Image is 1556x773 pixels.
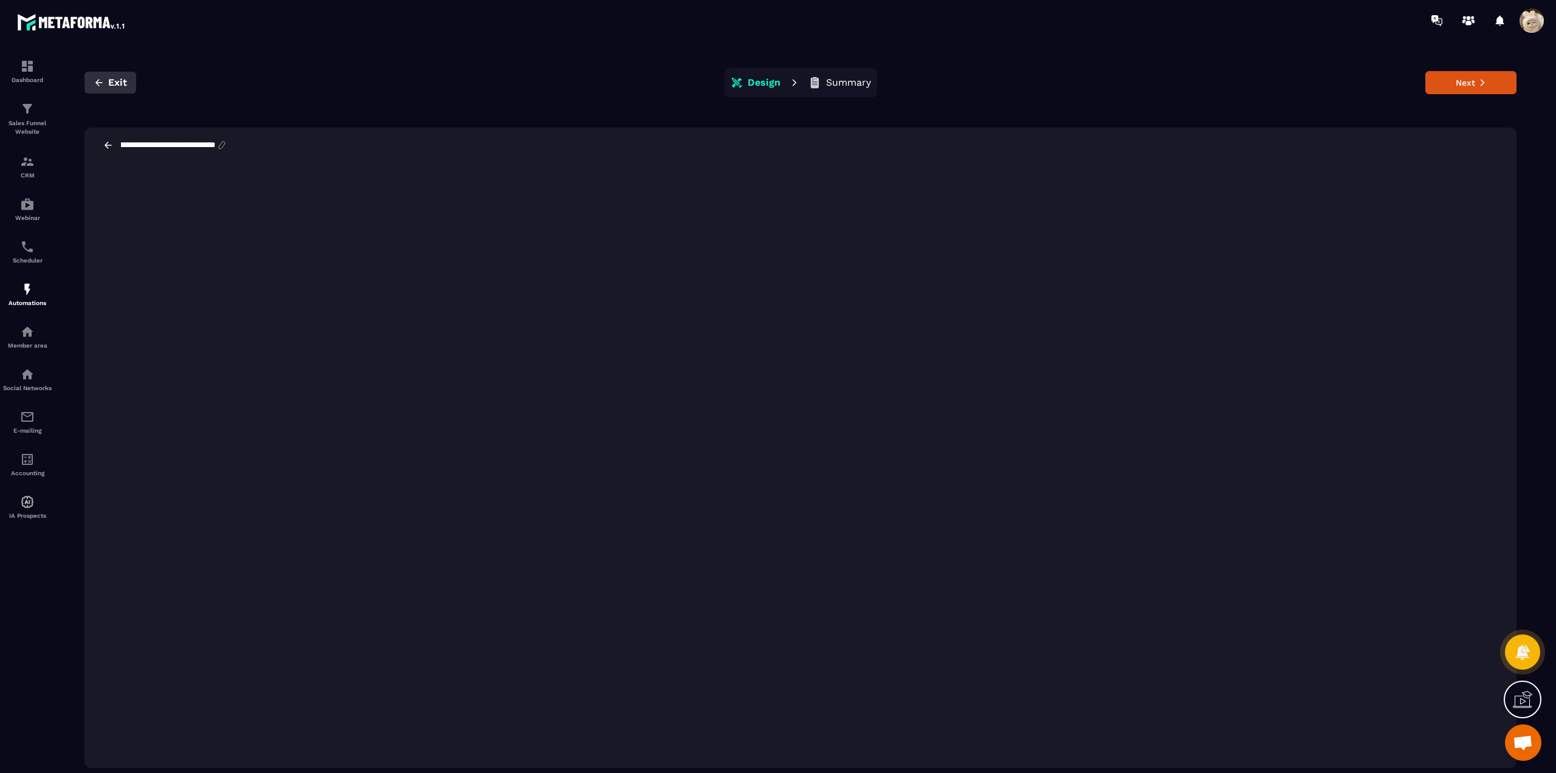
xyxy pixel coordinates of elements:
a: social-networksocial-networkSocial Networks [3,358,52,400]
img: accountant [20,452,35,467]
p: Automations [3,300,52,306]
button: Design [727,70,784,95]
img: automations [20,325,35,339]
p: Social Networks [3,385,52,391]
a: schedulerschedulerScheduler [3,230,52,273]
a: accountantaccountantAccounting [3,443,52,486]
img: automations [20,282,35,297]
p: Scheduler [3,257,52,264]
img: formation [20,154,35,169]
img: formation [20,101,35,116]
p: Member area [3,342,52,349]
a: automationsautomationsAutomations [3,273,52,315]
p: Webinar [3,215,52,221]
img: social-network [20,367,35,382]
button: Summary [805,70,875,95]
button: Exit [84,72,136,94]
a: formationformationCRM [3,145,52,188]
a: emailemailE-mailing [3,400,52,443]
img: logo [17,11,126,33]
a: automationsautomationsMember area [3,315,52,358]
p: Accounting [3,470,52,476]
p: Design [748,77,780,89]
a: formationformationDashboard [3,50,52,92]
button: Next [1425,71,1516,94]
p: Summary [826,77,871,89]
a: automationsautomationsWebinar [3,188,52,230]
a: Mở cuộc trò chuyện [1505,724,1541,761]
img: automations [20,495,35,509]
p: E-mailing [3,427,52,434]
span: Exit [108,77,127,89]
p: Sales Funnel Website [3,119,52,136]
a: formationformationSales Funnel Website [3,92,52,145]
p: CRM [3,172,52,179]
img: automations [20,197,35,211]
p: IA Prospects [3,512,52,519]
img: formation [20,59,35,74]
img: scheduler [20,239,35,254]
p: Dashboard [3,77,52,83]
img: email [20,410,35,424]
